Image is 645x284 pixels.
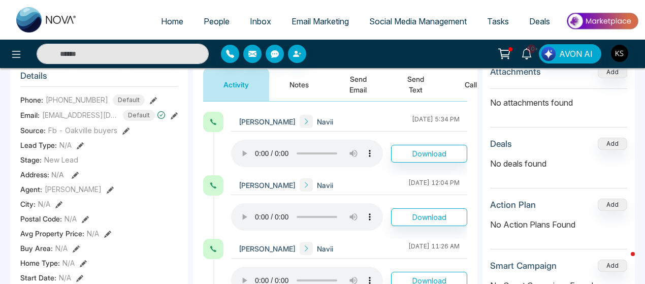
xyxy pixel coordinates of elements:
button: Notes [269,68,329,101]
span: Email Marketing [292,16,349,26]
span: Buy Area : [20,243,53,254]
iframe: Intercom live chat [610,249,635,274]
h3: Attachments [490,67,541,77]
span: Source: [20,125,46,136]
span: [PHONE_NUMBER] [46,94,108,105]
button: Add [598,260,627,272]
span: Navii [317,243,333,254]
span: Social Media Management [369,16,467,26]
span: Avg Property Price : [20,228,84,239]
span: 10+ [527,44,536,53]
div: [DATE] 12:04 PM [408,178,460,192]
span: N/A [59,272,71,283]
img: Lead Flow [541,47,556,61]
button: Send Text [387,68,444,101]
button: Call [444,68,497,101]
span: Fb - Oakville buyers [48,125,117,136]
span: Deals [529,16,550,26]
span: Navii [317,116,333,127]
img: Market-place.gif [565,10,639,33]
span: Inbox [250,16,271,26]
p: No attachments found [490,89,627,109]
span: [PERSON_NAME] [239,243,296,254]
button: AVON AI [539,44,601,64]
a: Email Marketing [281,12,359,31]
span: N/A [87,228,99,239]
a: Social Media Management [359,12,477,31]
button: Activity [203,68,269,101]
span: N/A [64,213,77,224]
button: Add [598,199,627,211]
span: N/A [38,199,50,209]
p: No deals found [490,157,627,170]
img: User Avatar [611,45,628,62]
span: AVON AI [559,48,593,60]
span: Home [161,16,183,26]
button: Send Email [329,68,387,101]
span: N/A [51,170,64,179]
span: City : [20,199,36,209]
span: New Lead [44,154,78,165]
h3: Details [20,71,178,86]
span: [PERSON_NAME] [45,184,102,195]
span: Default [113,94,145,106]
span: Tasks [487,16,509,26]
h3: Deals [490,139,512,149]
img: Nova CRM Logo [16,7,77,33]
span: Navii [317,180,333,191]
span: N/A [55,243,68,254]
a: Tasks [477,12,519,31]
span: Email: [20,110,40,120]
a: Inbox [240,12,281,31]
span: Phone: [20,94,43,105]
span: Start Date : [20,272,56,283]
span: [PERSON_NAME] [239,180,296,191]
button: Download [391,145,467,163]
a: Home [151,12,193,31]
a: Deals [519,12,560,31]
span: Home Type : [20,258,60,268]
span: Lead Type: [20,140,57,150]
span: Address: [20,169,64,180]
button: Add [598,138,627,150]
a: People [193,12,240,31]
span: [PERSON_NAME] [239,116,296,127]
span: People [204,16,230,26]
button: Add [598,66,627,78]
span: N/A [59,140,72,150]
span: [EMAIL_ADDRESS][DOMAIN_NAME] [42,110,118,120]
h3: Smart Campaign [490,261,557,271]
div: [DATE] 11:26 AM [408,242,460,255]
span: Agent: [20,184,42,195]
h3: Action Plan [490,200,536,210]
div: [DATE] 5:34 PM [412,115,460,128]
a: 10+ [514,44,539,62]
p: No Action Plans Found [490,218,627,231]
span: Stage: [20,154,42,165]
span: Add [598,67,627,76]
button: Download [391,208,467,226]
span: Default [123,110,155,121]
span: Postal Code : [20,213,62,224]
span: N/A [62,258,75,268]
